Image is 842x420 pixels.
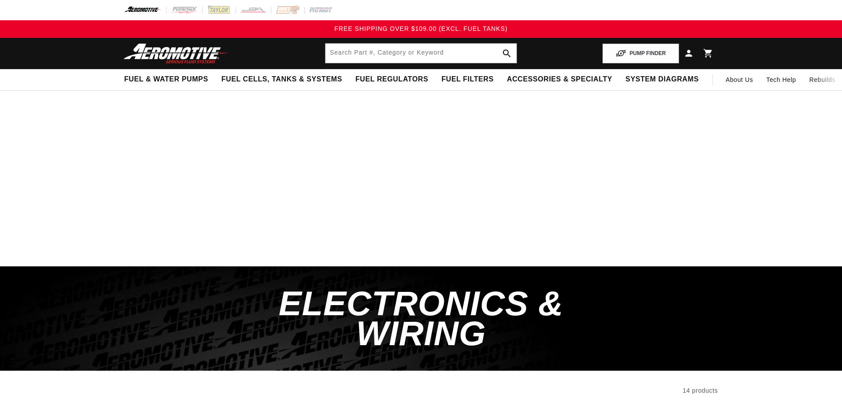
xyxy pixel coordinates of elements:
[507,75,612,84] span: Accessories & Specialty
[441,75,494,84] span: Fuel Filters
[766,75,796,85] span: Tech Help
[497,44,517,63] button: Search Part #, Category or Keyword
[500,69,619,90] summary: Accessories & Specialty
[215,69,349,90] summary: Fuel Cells, Tanks & Systems
[719,69,760,90] a: About Us
[121,43,231,64] img: Aeromotive
[435,69,500,90] summary: Fuel Filters
[355,75,428,84] span: Fuel Regulators
[118,69,215,90] summary: Fuel & Water Pumps
[334,25,507,32] span: FREE SHIPPING OVER $109.00 (EXCL. FUEL TANKS)
[279,284,563,353] span: Electronics & Wiring
[222,75,342,84] span: Fuel Cells, Tanks & Systems
[325,44,517,63] input: Search Part #, Category or Keyword
[124,75,208,84] span: Fuel & Water Pumps
[683,387,718,394] span: 14 products
[619,69,705,90] summary: System Diagrams
[760,69,803,90] summary: Tech Help
[803,69,842,90] summary: Rebuilds
[602,44,679,63] button: PUMP FINDER
[349,69,435,90] summary: Fuel Regulators
[726,76,753,83] span: About Us
[809,75,835,85] span: Rebuilds
[625,75,698,84] span: System Diagrams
